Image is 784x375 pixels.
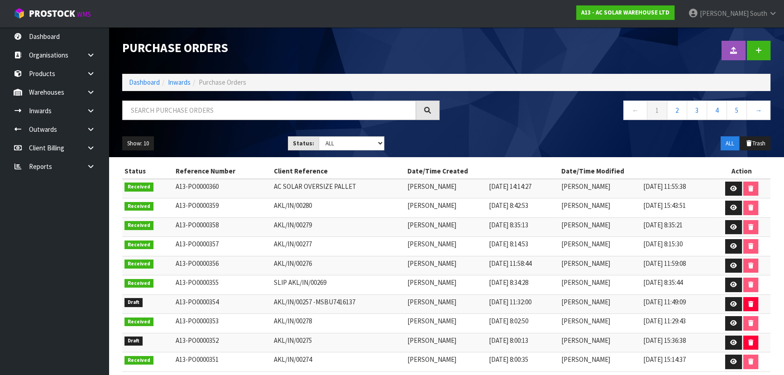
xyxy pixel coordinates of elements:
[489,221,528,229] span: [DATE] 8:35:13
[77,10,91,19] small: WMS
[272,198,405,218] td: AKL/IN/00280
[124,240,153,250] span: Received
[453,101,770,123] nav: Page navigation
[124,279,153,288] span: Received
[407,201,456,210] span: [PERSON_NAME]
[407,336,456,345] span: [PERSON_NAME]
[647,101,667,120] a: 1
[122,136,154,151] button: Show: 10
[721,136,739,151] button: ALL
[124,356,153,365] span: Received
[643,182,685,191] span: [DATE] 11:55:38
[173,294,272,314] td: A13-PO0000354
[713,164,770,178] th: Action
[272,164,405,178] th: Client Reference
[29,8,75,19] span: ProStock
[746,101,770,120] a: →
[173,198,272,218] td: A13-PO0000359
[272,294,405,314] td: AKL/IN/00257 -MSBU7416137
[727,101,747,120] a: 5
[489,259,531,268] span: [DATE] 11:58:44
[293,139,314,147] strong: Status:
[173,179,272,198] td: A13-PO0000360
[561,317,610,325] span: [PERSON_NAME]
[489,182,531,191] span: [DATE] 14:14:27
[272,217,405,237] td: AKL/IN/00279
[122,164,173,178] th: Status
[129,78,160,87] a: Dashboard
[199,78,246,87] span: Purchase Orders
[643,278,682,287] span: [DATE] 8:35:44
[489,298,531,306] span: [DATE] 11:32:00
[643,355,685,364] span: [DATE] 15:14:37
[173,164,272,178] th: Reference Number
[272,256,405,275] td: AKL/IN/00276
[124,260,153,269] span: Received
[581,9,669,16] strong: A13 - AC SOLAR WAREHOUSE LTD
[122,41,440,54] h1: Purchase Orders
[623,101,647,120] a: ←
[700,9,749,18] span: [PERSON_NAME]
[489,201,528,210] span: [DATE] 8:42:53
[407,240,456,248] span: [PERSON_NAME]
[561,221,610,229] span: [PERSON_NAME]
[173,237,272,256] td: A13-PO0000357
[740,136,770,151] button: Trash
[643,259,685,268] span: [DATE] 11:59:08
[272,237,405,256] td: AKL/IN/00277
[272,275,405,295] td: SLIP AKL/IN/00269
[561,201,610,210] span: [PERSON_NAME]
[405,164,559,178] th: Date/Time Created
[272,333,405,352] td: AKL/IN/00275
[173,314,272,333] td: A13-PO0000353
[489,355,528,364] span: [DATE] 8:00:35
[576,5,674,20] a: A13 - AC SOLAR WAREHOUSE LTD
[124,202,153,211] span: Received
[750,9,767,18] span: South
[643,298,685,306] span: [DATE] 11:49:09
[407,259,456,268] span: [PERSON_NAME]
[561,259,610,268] span: [PERSON_NAME]
[124,298,143,307] span: Draft
[14,8,25,19] img: cube-alt.png
[643,336,685,345] span: [DATE] 15:36:38
[122,101,416,120] input: Search purchase orders
[124,221,153,230] span: Received
[407,278,456,287] span: [PERSON_NAME]
[489,336,528,345] span: [DATE] 8:00:13
[124,183,153,192] span: Received
[559,164,713,178] th: Date/Time Modified
[173,333,272,352] td: A13-PO0000352
[272,314,405,333] td: AKL/IN/00278
[561,336,610,345] span: [PERSON_NAME]
[168,78,191,87] a: Inwards
[173,275,272,295] td: A13-PO0000355
[272,179,405,198] td: AC SOLAR OVERSIZE PALLET
[489,240,528,248] span: [DATE] 8:14:53
[667,101,687,120] a: 2
[643,240,682,248] span: [DATE] 8:15:30
[124,317,153,327] span: Received
[407,298,456,306] span: [PERSON_NAME]
[173,256,272,275] td: A13-PO0000356
[489,278,528,287] span: [DATE] 8:34:28
[561,182,610,191] span: [PERSON_NAME]
[407,221,456,229] span: [PERSON_NAME]
[489,317,528,325] span: [DATE] 8:02:50
[561,278,610,287] span: [PERSON_NAME]
[407,317,456,325] span: [PERSON_NAME]
[561,298,610,306] span: [PERSON_NAME]
[687,101,707,120] a: 3
[407,182,456,191] span: [PERSON_NAME]
[643,201,685,210] span: [DATE] 15:43:51
[643,221,682,229] span: [DATE] 8:35:21
[407,355,456,364] span: [PERSON_NAME]
[173,352,272,372] td: A13-PO0000351
[707,101,727,120] a: 4
[124,337,143,346] span: Draft
[173,217,272,237] td: A13-PO0000358
[561,355,610,364] span: [PERSON_NAME]
[643,317,685,325] span: [DATE] 11:29:43
[272,352,405,372] td: AKL/IN/00274
[561,240,610,248] span: [PERSON_NAME]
